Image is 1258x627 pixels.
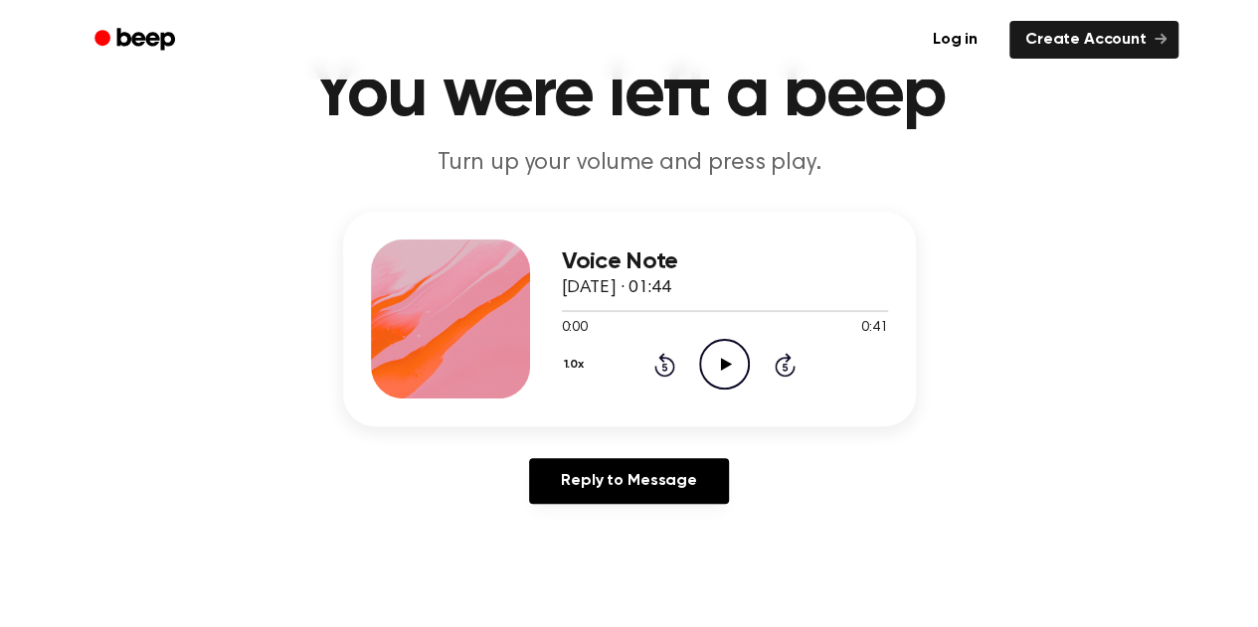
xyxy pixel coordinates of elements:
a: Create Account [1009,21,1178,59]
a: Log in [913,17,997,63]
a: Beep [81,21,193,60]
p: Turn up your volume and press play. [248,147,1011,180]
a: Reply to Message [529,458,728,504]
span: 0:00 [562,318,588,339]
span: [DATE] · 01:44 [562,279,671,297]
button: 1.0x [562,348,592,382]
span: 0:41 [861,318,887,339]
h1: You were left a beep [120,60,1139,131]
h3: Voice Note [562,248,888,275]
